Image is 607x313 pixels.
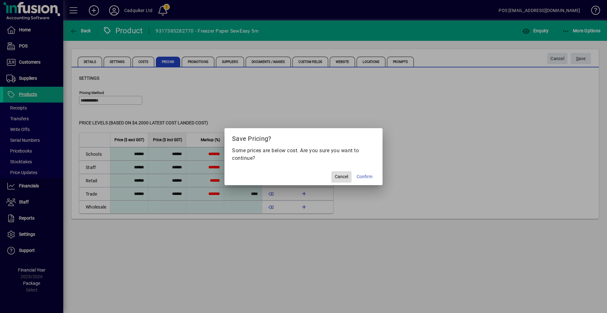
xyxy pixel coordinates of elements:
h2: Save Pricing? [224,128,383,147]
p: Some prices are below cost. Are you sure you want to continue? [232,147,375,162]
button: Cancel [331,171,352,183]
span: Cancel [335,173,348,180]
button: Confirm [354,171,375,183]
span: Confirm [357,173,372,180]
